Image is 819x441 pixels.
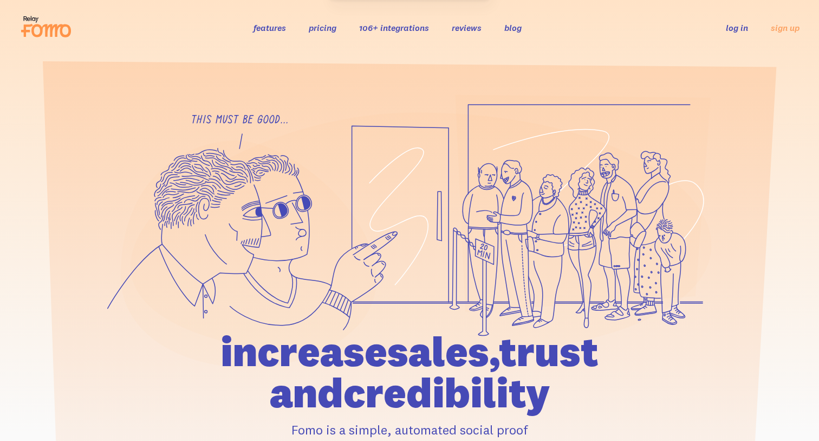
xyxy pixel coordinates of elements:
[253,22,286,33] a: features
[771,22,799,34] a: sign up
[309,22,336,33] a: pricing
[504,22,522,33] a: blog
[726,22,748,33] a: log in
[452,22,482,33] a: reviews
[159,331,660,413] h1: increase sales, trust and credibility
[359,22,429,33] a: 106+ integrations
